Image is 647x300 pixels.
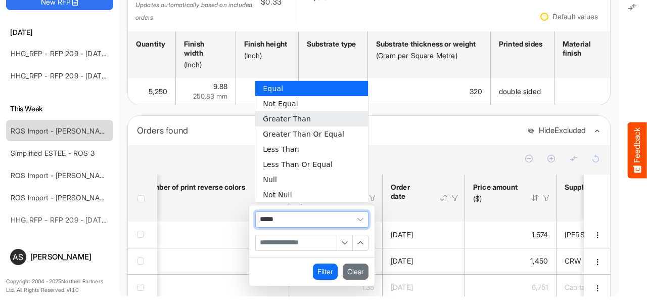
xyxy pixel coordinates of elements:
[244,39,287,49] div: Finish height
[499,87,541,96] span: double sided
[244,51,287,60] div: (Inch)
[255,81,368,202] ul: popup
[368,193,377,202] div: Filter Icon
[213,82,227,91] span: 9.88
[255,126,368,142] li: Greater Than Or Equal
[491,78,554,105] td: double sided is template cell Column Header httpsnorthellcomontologiesmapping-rulesmanufacturingh...
[584,222,612,248] td: 7653f51c-05ac-4373-ae5a-d9d95708c8cb is template cell Column Header
[368,78,491,105] td: 320 is template cell Column Header httpsnorthellcomontologiesmapping-rulesmaterialhasmaterialthic...
[256,235,337,250] input: Filter Value
[383,248,465,274] td: 18/06/2024 is template cell Column Header httpsnorthellcomontologiesmapping-rulesorderhasorderdate
[136,222,289,248] td: is template cell Column Header httpsnorthellcomontologiesmapping-rulesfeaturehastotalcoloursreverse
[11,171,157,180] a: ROS Import - [PERSON_NAME] - Final (short)
[554,78,622,105] td: is template cell Column Header httpsnorthellcomontologiesmapping-rulesmanufacturinghassubstratefi...
[6,103,113,114] h6: This Week
[30,253,109,261] div: [PERSON_NAME]
[128,175,157,222] th: Header checkbox
[450,193,459,202] div: Filter Icon
[13,253,23,261] span: AS
[255,142,368,157] li: Less Than
[11,71,177,80] a: HHG_RFP - RFP 209 - [DATE] - ROS TEST 3 (LITE)
[136,248,289,274] td: is template cell Column Header httpsnorthellcomontologiesmapping-rulesfeaturehastotalcoloursreverse
[137,123,520,138] div: Orders found
[592,283,603,293] button: dropdownbutton
[307,39,356,49] div: Substrate type
[376,39,479,49] div: Substrate thickness or weight
[353,235,368,250] span: Increment value
[391,256,413,265] span: [DATE]
[11,126,141,135] a: ROS Import - [PERSON_NAME] - ROS 4
[376,51,479,60] div: (Gram per Square Metre)
[11,49,177,58] a: HHG_RFP - RFP 209 - [DATE] - ROS TEST 3 (LITE)
[542,193,551,202] div: Filter Icon
[11,149,95,157] a: Simplified ESTEE - ROS 3
[255,157,368,172] li: Less Than Or Equal
[184,60,224,69] div: (Inch)
[6,26,113,37] h6: [DATE]
[135,1,252,21] em: Updates automatically based on included orders
[563,39,611,58] div: Material finish
[193,92,227,100] span: 250.83 mm
[527,126,586,135] button: HideExcluded
[383,222,465,248] td: 12/04/2024 is template cell Column Header httpsnorthellcomontologiesmapping-rulesorderhasorderdate
[473,194,518,203] div: ($)
[255,96,368,111] li: Not Equal
[465,222,557,248] td: 1574 is template cell Column Header httpsnorthellcomontologiesmapping-rulesorderhasprice
[473,183,518,192] div: Price amount
[128,78,176,105] td: 5250 is template cell Column Header httpsnorthellcomontologiesmapping-rulesorderhasquantity
[391,283,413,291] span: [DATE]
[532,230,548,239] span: 1,574
[530,256,548,265] span: 1,450
[6,277,113,295] p: Copyright 2004 - 2025 Northell Partners Ltd. All Rights Reserved. v 1.1.0
[391,183,426,201] div: Order date
[361,283,374,291] span: 1.35
[144,183,250,192] div: Number of print reverse colors
[628,122,647,178] button: Feedback
[255,187,368,202] li: Not Null
[255,172,368,187] li: Null
[592,257,603,267] button: dropdownbutton
[552,13,598,20] div: Default values
[128,222,157,248] td: checkbox
[149,87,167,96] span: 5,250
[11,216,150,224] a: HHG_RFP - RFP 209 - [DATE] - ROS TEST
[299,78,368,105] td: paper is template cell Column Header httpsnorthellcomontologiesmapping-rulesmaterialhassubstratem...
[255,211,368,228] span: Filter Operator
[176,78,236,105] td: 9.875 is template cell Column Header httpsnorthellcomontologiesmapping-rulesmeasurementhasfinishs...
[297,203,344,212] div: ($)
[11,193,157,202] a: ROS Import - [PERSON_NAME] - Final (short)
[391,230,413,239] span: [DATE]
[255,111,368,126] li: Greater Than
[584,248,612,274] td: 628fba4a-1f38-4671-b3dc-cdb99bae7561 is template cell Column Header
[470,87,482,96] span: 320
[343,264,368,280] button: Clear
[255,80,368,203] div: dropdownlist
[128,248,157,274] td: checkbox
[184,39,224,58] div: Finish width
[255,81,368,96] li: Equal
[313,264,338,280] button: Filter
[337,235,353,250] span: Decrement value
[465,248,557,274] td: 1450 is template cell Column Header httpsnorthellcomontologiesmapping-rulesorderhasprice
[532,283,548,291] span: 6,751
[592,230,603,240] button: dropdownbutton
[499,39,543,49] div: Printed sides
[136,39,164,49] div: Quantity
[236,78,299,105] td: 11.5 is template cell Column Header httpsnorthellcomontologiesmapping-rulesmeasurementhasfinishsi...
